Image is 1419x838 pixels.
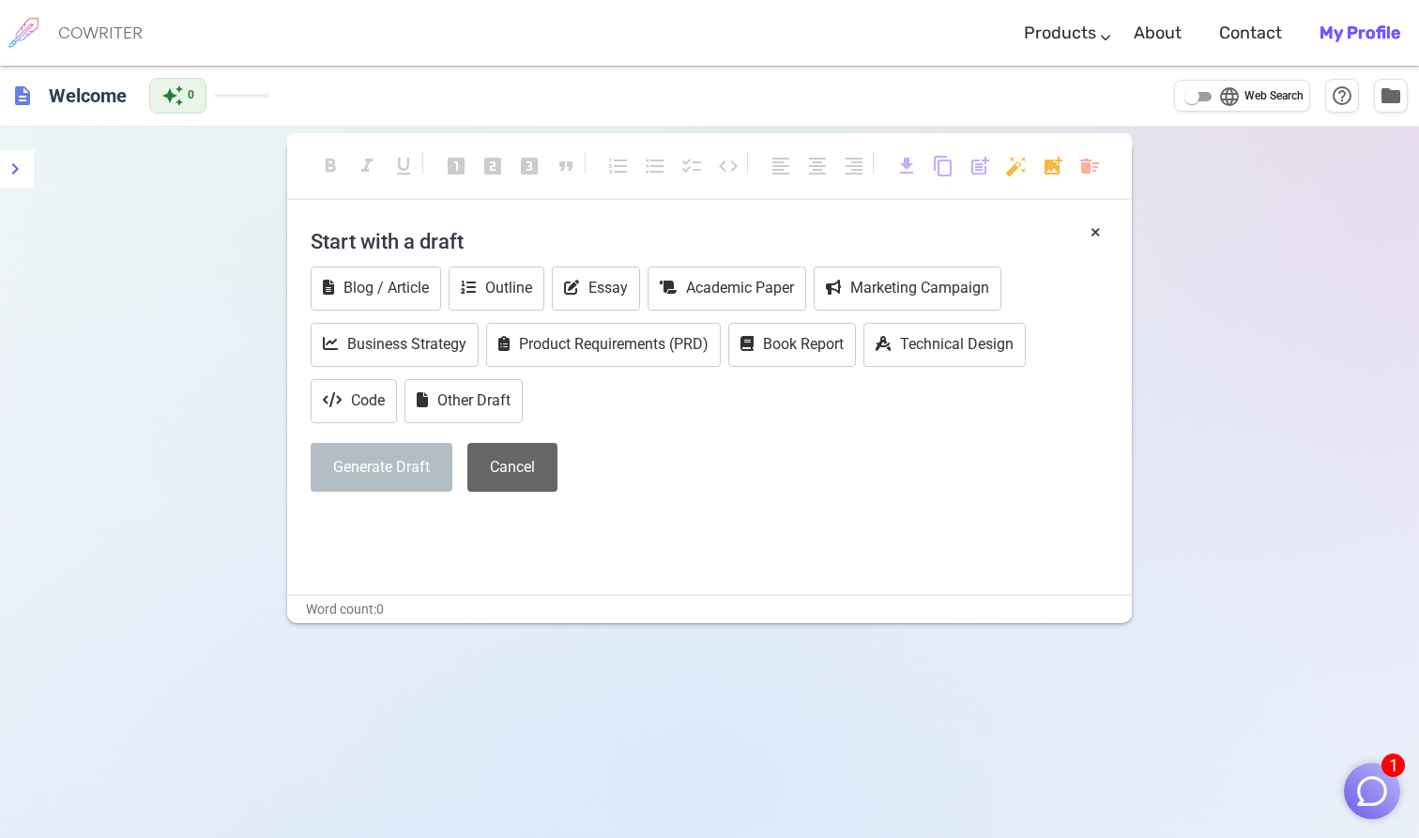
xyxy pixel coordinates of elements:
[1320,6,1400,61] a: My Profile
[680,155,703,177] span: checklist
[1078,155,1101,177] span: delete_sweep
[728,323,856,367] button: Book Report
[895,155,918,177] span: download
[449,267,544,311] button: Outline
[770,155,792,177] span: format_align_left
[311,323,479,367] button: Business Strategy
[356,155,378,177] span: format_italic
[1134,6,1182,61] a: About
[1024,6,1096,61] a: Products
[717,155,740,177] span: code
[1344,763,1400,819] button: 1
[843,155,865,177] span: format_align_right
[814,267,1001,311] button: Marketing Campaign
[58,24,143,41] h6: COWRITER
[1005,155,1028,177] span: auto_fix_high
[969,155,991,177] span: post_add
[188,86,194,105] span: 0
[311,267,441,311] button: Blog / Article
[518,155,541,177] span: looks_3
[806,155,829,177] span: format_align_center
[1218,85,1241,108] span: language
[644,155,666,177] span: format_list_bulleted
[552,267,640,311] button: Essay
[11,84,34,107] span: description
[445,155,467,177] span: looks_one
[1042,155,1064,177] span: add_photo_alternate
[481,155,504,177] span: looks_two
[1244,87,1304,106] span: Web Search
[319,155,342,177] span: format_bold
[311,219,1108,264] h4: Start with a draft
[607,155,630,177] span: format_list_numbered
[161,84,184,107] span: auto_awesome
[1374,79,1408,113] button: Manage Documents
[555,155,577,177] span: format_quote
[1219,6,1282,61] a: Contact
[287,596,1132,623] div: Word count: 0
[1320,23,1400,43] b: My Profile
[404,379,523,423] button: Other Draft
[1331,84,1353,107] span: help_outline
[1354,773,1390,809] img: Close chat
[932,155,954,177] span: content_copy
[1325,79,1359,113] button: Help & Shortcuts
[648,267,806,311] button: Academic Paper
[392,155,415,177] span: format_underlined
[467,443,557,493] button: Cancel
[41,77,134,114] h6: Click to edit title
[863,323,1026,367] button: Technical Design
[1381,754,1405,777] span: 1
[311,443,452,493] button: Generate Draft
[486,323,721,367] button: Product Requirements (PRD)
[1091,219,1101,246] button: ×
[1380,84,1402,107] span: folder
[311,379,397,423] button: Code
